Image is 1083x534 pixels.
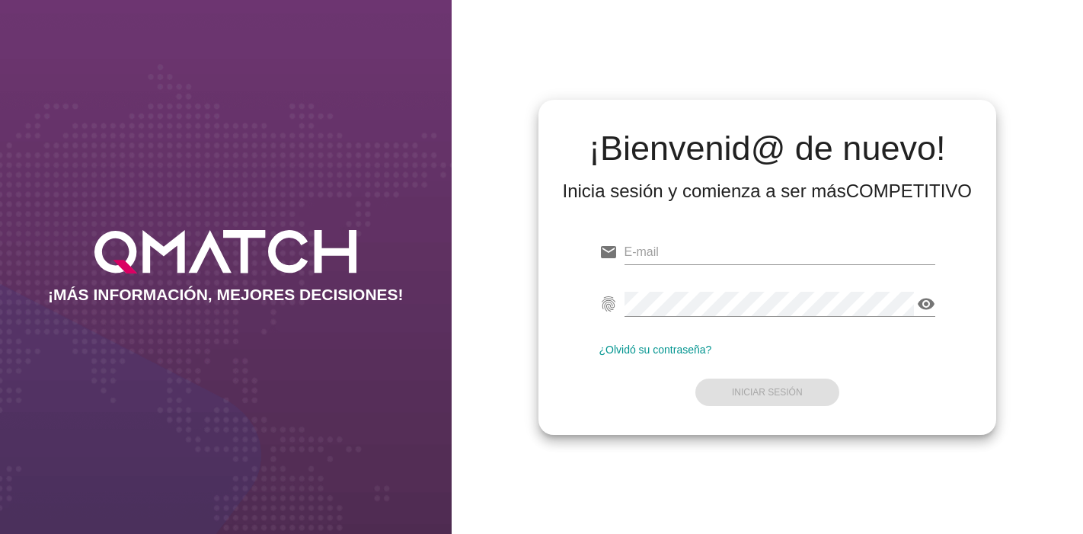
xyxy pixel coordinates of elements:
a: ¿Olvidó su contraseña? [599,344,712,356]
strong: COMPETITIVO [846,181,972,201]
div: Inicia sesión y comienza a ser más [563,179,973,203]
i: visibility [917,295,935,313]
i: email [599,243,618,261]
h2: ¡MÁS INFORMACIÓN, MEJORES DECISIONES! [48,286,404,304]
h2: ¡Bienvenid@ de nuevo! [563,130,973,167]
i: fingerprint [599,295,618,313]
input: E-mail [625,240,936,264]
